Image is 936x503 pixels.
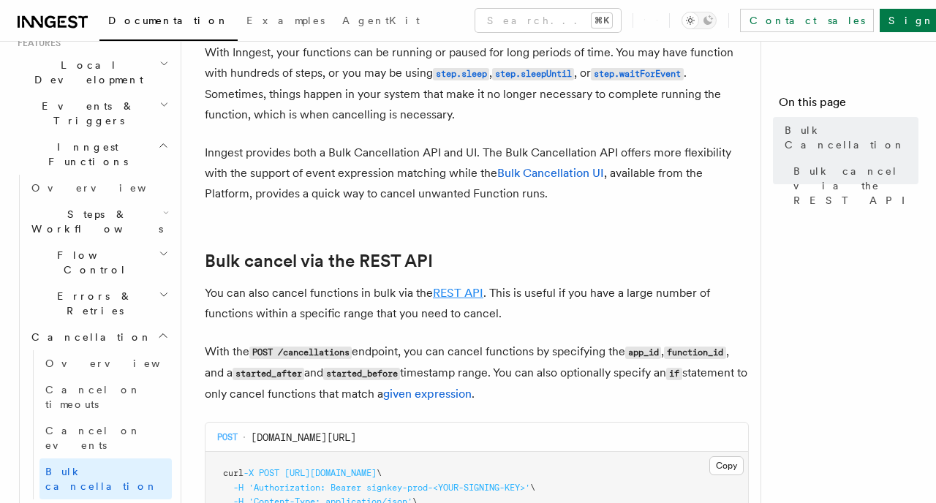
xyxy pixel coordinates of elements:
[779,94,918,117] h4: On this page
[108,15,229,26] span: Documentation
[333,4,429,39] a: AgentKit
[12,140,158,169] span: Inngest Functions
[12,93,172,134] button: Events & Triggers
[793,164,918,208] span: Bulk cancel via the REST API
[26,207,163,236] span: Steps & Workflows
[45,358,196,369] span: Overview
[342,15,420,26] span: AgentKit
[205,42,749,125] p: With Inngest, your functions can be running or paused for long periods of time. You may have func...
[26,289,159,318] span: Errors & Retries
[31,182,182,194] span: Overview
[284,468,377,478] span: [URL][DOMAIN_NAME]
[666,368,682,380] code: if
[249,483,530,493] span: 'Authorization: Bearer signkey-prod-<YOUR-SIGNING-KEY>'
[779,117,918,158] a: Bulk Cancellation
[12,37,61,49] span: Features
[12,134,172,175] button: Inngest Functions
[217,431,238,443] span: POST
[591,68,683,80] code: step.waitForEvent
[251,430,356,445] span: [DOMAIN_NAME][URL]
[39,417,172,458] a: Cancel on events
[592,13,612,28] kbd: ⌘K
[249,347,352,359] code: POST /cancellations
[26,283,172,324] button: Errors & Retries
[244,468,254,478] span: -X
[788,158,918,213] a: Bulk cancel via the REST API
[377,468,382,478] span: \
[26,248,159,277] span: Flow Control
[740,9,874,32] a: Contact sales
[26,175,172,201] a: Overview
[433,66,489,80] a: step.sleep
[99,4,238,41] a: Documentation
[39,350,172,377] a: Overview
[664,347,725,359] code: function_id
[205,341,749,404] p: With the endpoint, you can cancel functions by specifying the , , and a and timestamp range. You ...
[433,68,489,80] code: step.sleep
[26,324,172,350] button: Cancellation
[205,143,749,204] p: Inngest provides both a Bulk Cancellation API and UI. The Bulk Cancellation API offers more flexi...
[497,166,604,180] a: Bulk Cancellation UI
[223,468,244,478] span: curl
[238,4,333,39] a: Examples
[383,387,472,401] a: given expression
[12,52,172,93] button: Local Development
[39,458,172,499] a: Bulk cancellation
[205,251,433,271] a: Bulk cancel via the REST API
[475,9,621,32] button: Search...⌘K
[12,99,159,128] span: Events & Triggers
[259,468,279,478] span: POST
[530,483,535,493] span: \
[45,384,141,410] span: Cancel on timeouts
[323,368,400,380] code: started_before
[205,283,749,324] p: You can also cancel functions in bulk via the . This is useful if you have a large number of func...
[45,466,158,492] span: Bulk cancellation
[26,350,172,499] div: Cancellation
[591,66,683,80] a: step.waitForEvent
[625,347,661,359] code: app_id
[682,12,717,29] button: Toggle dark mode
[12,58,159,87] span: Local Development
[233,483,244,493] span: -H
[39,377,172,417] a: Cancel on timeouts
[785,123,918,152] span: Bulk Cancellation
[492,68,574,80] code: step.sleepUntil
[492,66,574,80] a: step.sleepUntil
[433,286,483,300] a: REST API
[246,15,325,26] span: Examples
[233,368,304,380] code: started_after
[45,425,141,451] span: Cancel on events
[26,330,152,344] span: Cancellation
[26,242,172,283] button: Flow Control
[709,456,744,475] button: Copy
[26,201,172,242] button: Steps & Workflows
